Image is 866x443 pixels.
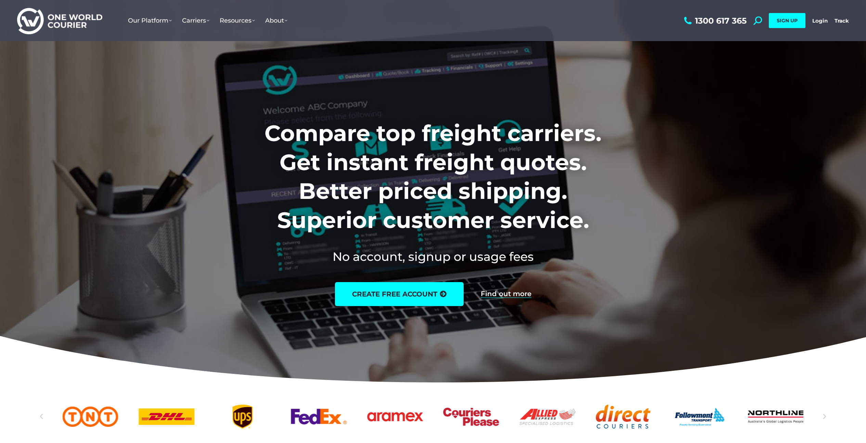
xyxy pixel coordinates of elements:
a: Couriers Please logo [443,405,499,429]
div: 6 / 25 [367,405,423,429]
a: Direct Couriers logo [596,405,651,429]
span: Carriers [182,17,209,24]
a: TNT logo Australian freight company [63,405,118,429]
div: 11 / 25 [748,405,804,429]
a: Track [835,17,849,24]
img: One World Courier [17,7,102,35]
div: 3 / 25 [139,405,194,429]
div: 4 / 25 [215,405,271,429]
div: 10 / 25 [672,405,727,429]
a: Resources [215,10,260,31]
a: Carriers [177,10,215,31]
div: 2 / 25 [63,405,118,429]
a: Login [812,17,828,24]
div: 9 / 25 [596,405,651,429]
a: Aramex_logo [367,405,423,429]
span: Resources [220,17,255,24]
span: SIGN UP [777,17,798,24]
div: Slides [63,405,804,429]
a: Find out more [481,290,531,298]
a: DHl logo [139,405,194,429]
div: 7 / 25 [443,405,499,429]
a: UPS logo [215,405,271,429]
a: About [260,10,293,31]
span: Our Platform [128,17,172,24]
a: 1300 617 365 [682,16,747,25]
a: FedEx logo [291,405,347,429]
a: Northline logo [748,405,804,429]
a: Followmont transoirt web logo [672,405,727,429]
div: 8 / 25 [519,405,575,429]
div: 5 / 25 [291,405,347,429]
a: Our Platform [123,10,177,31]
a: create free account [335,282,464,306]
a: Allied Express logo [519,405,575,429]
span: About [265,17,287,24]
h1: Compare top freight carriers. Get instant freight quotes. Better priced shipping. Superior custom... [219,119,647,235]
h2: No account, signup or usage fees [219,248,647,265]
a: SIGN UP [769,13,805,28]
